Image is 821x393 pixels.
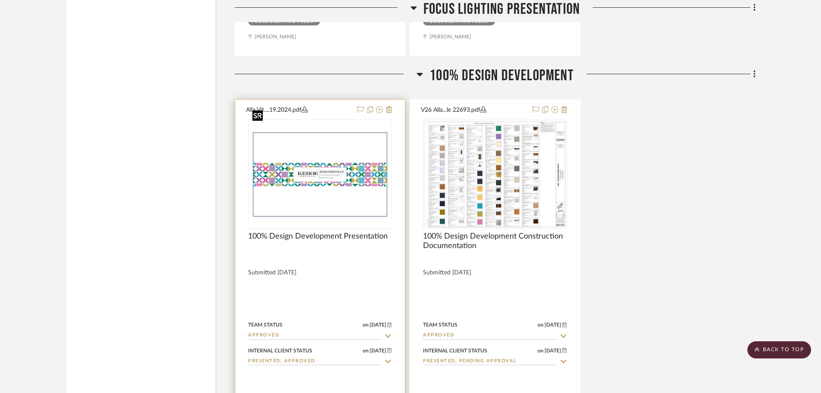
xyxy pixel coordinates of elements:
[423,321,457,329] div: Team Status
[423,232,567,251] span: 100% Design Development Construction Documentation
[424,121,566,228] img: 100% Design Development Construction Documentation
[369,322,387,328] span: [DATE]
[423,332,557,340] input: Type to Search…
[248,321,283,329] div: Team Status
[248,232,388,241] span: 100% Design Development Presentation
[423,358,557,366] input: Type to Search…
[248,358,382,366] input: Type to Search…
[249,129,391,220] img: 100% Design Development Presentation
[363,322,369,327] span: on
[248,332,382,340] input: Type to Search…
[423,347,487,355] div: Internal Client Status
[538,348,544,353] span: on
[423,120,566,229] div: 0
[544,322,562,328] span: [DATE]
[429,66,574,85] span: 100% Design Development
[421,105,527,115] button: V26 Alla...le 22693.pdf
[363,348,369,353] span: on
[248,347,312,355] div: Internal Client Status
[747,341,811,358] scroll-to-top-button: BACK TO TOP
[246,105,352,115] button: Alla Vit....19.2024.pdf
[544,348,562,354] span: [DATE]
[369,348,387,354] span: [DATE]
[538,322,544,327] span: on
